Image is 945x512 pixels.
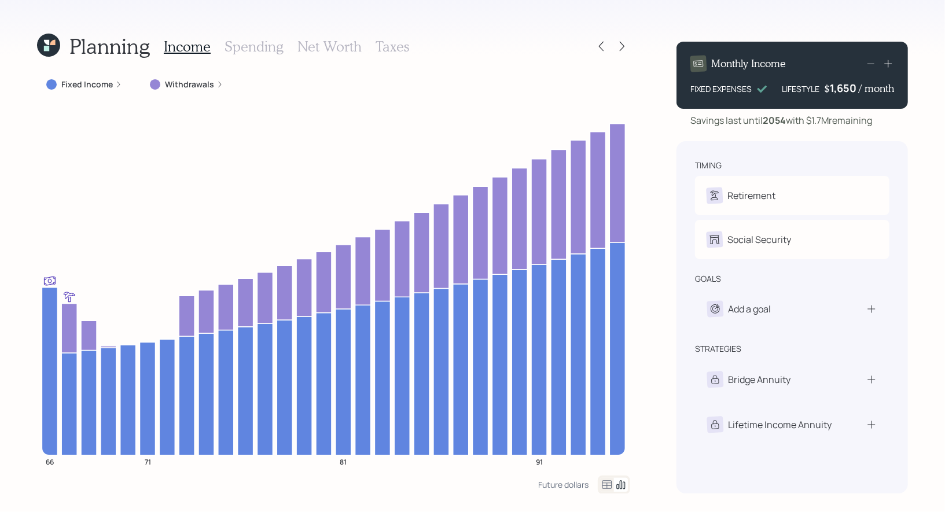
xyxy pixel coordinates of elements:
tspan: 66 [46,457,54,467]
h4: / month [859,82,894,95]
div: strategies [695,343,741,355]
h4: Monthly Income [711,57,786,70]
div: LIFESTYLE [782,83,819,95]
div: 1,650 [830,81,859,95]
h1: Planning [69,34,150,58]
h3: Net Worth [297,38,362,55]
div: Lifetime Income Annuity [728,418,832,432]
tspan: 81 [340,457,347,467]
div: goals [695,273,721,285]
div: Savings last until with $1.7M remaining [690,113,872,127]
div: Social Security [727,233,791,246]
h3: Income [164,38,211,55]
label: Withdrawals [165,79,214,90]
div: Add a goal [728,302,771,316]
div: timing [695,160,722,171]
b: 2054 [763,114,786,127]
label: Fixed Income [61,79,113,90]
div: Bridge Annuity [728,373,790,386]
div: Future dollars [538,479,589,490]
tspan: 91 [536,457,543,467]
div: Retirement [727,189,775,202]
h4: $ [824,82,830,95]
div: FIXED EXPENSES [690,83,752,95]
h3: Taxes [376,38,409,55]
tspan: 71 [145,457,151,467]
h3: Spending [225,38,284,55]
